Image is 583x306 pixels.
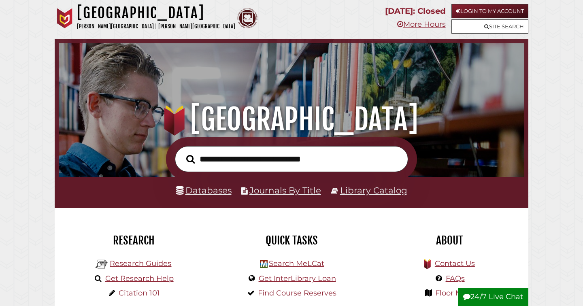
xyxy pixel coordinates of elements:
a: More Hours [397,20,446,29]
h1: [GEOGRAPHIC_DATA] [68,102,516,137]
a: Login to My Account [451,4,528,18]
a: Floor Maps [435,289,475,297]
a: Citation 101 [119,289,160,297]
a: Get InterLibrary Loan [259,274,336,283]
p: [PERSON_NAME][GEOGRAPHIC_DATA] | [PERSON_NAME][GEOGRAPHIC_DATA] [77,22,235,31]
a: Research Guides [110,259,171,268]
a: Search MeLCat [269,259,324,268]
img: Calvin Theological Seminary [237,8,257,28]
a: Library Catalog [340,185,407,195]
a: Site Search [451,19,528,34]
h2: Quick Tasks [219,234,364,247]
button: Search [182,153,199,166]
p: [DATE]: Closed [385,4,446,18]
img: Calvin University [55,8,75,28]
i: Search [186,154,195,164]
h2: About [377,234,522,247]
h1: [GEOGRAPHIC_DATA] [77,4,235,22]
h2: Research [61,234,206,247]
a: Contact Us [435,259,475,268]
a: Find Course Reserves [258,289,336,297]
a: Journals By Title [249,185,321,195]
img: Hekman Library Logo [96,258,108,270]
a: FAQs [446,274,465,283]
img: Hekman Library Logo [260,260,268,268]
a: Get Research Help [105,274,174,283]
a: Databases [176,185,232,195]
